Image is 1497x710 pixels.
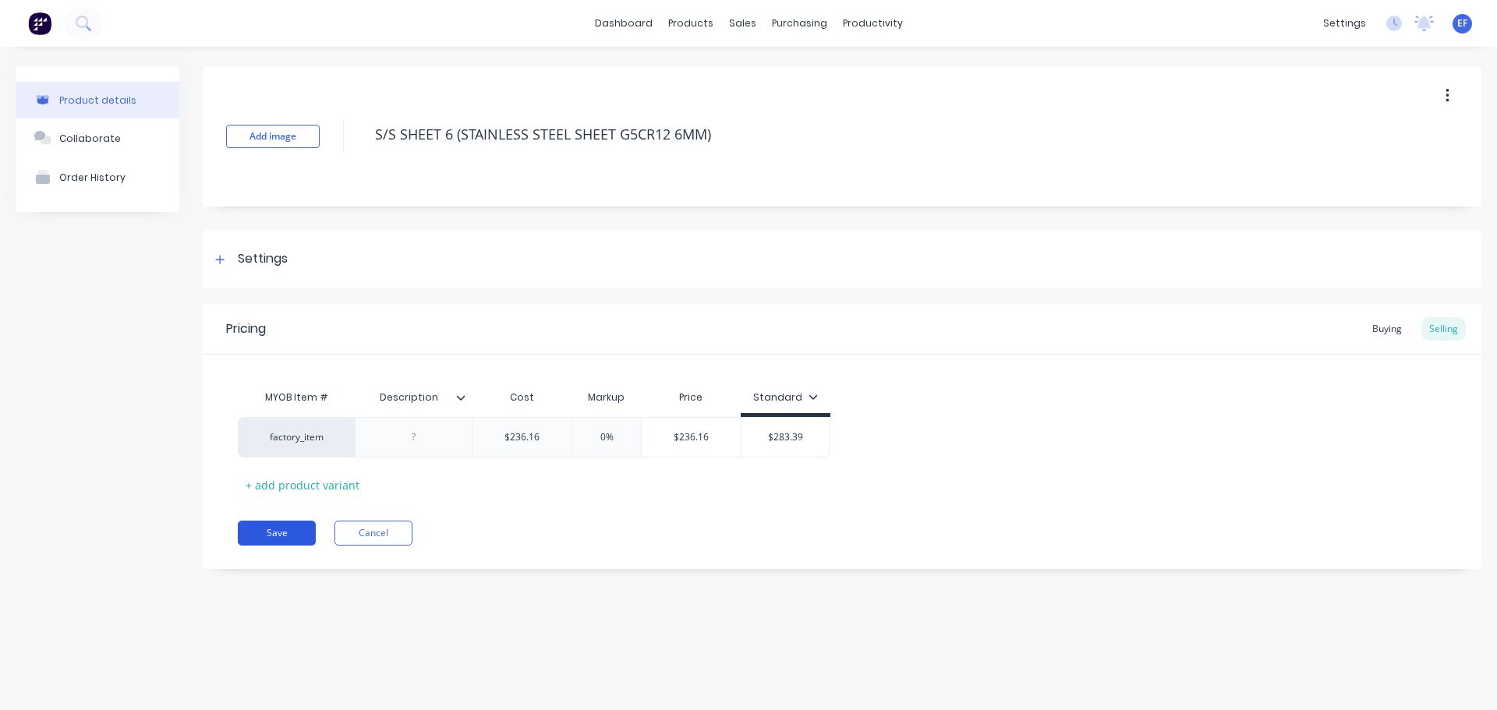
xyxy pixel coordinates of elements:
button: Product details [16,82,179,118]
div: Description [355,378,462,417]
div: products [660,12,721,35]
div: Price [641,382,741,413]
div: Settings [238,249,288,269]
div: Buying [1364,317,1410,341]
div: productivity [835,12,911,35]
button: Collaborate [16,118,179,157]
div: MYOB Item # [238,382,355,413]
img: Factory [28,12,51,35]
div: $283.39 [741,418,830,457]
div: Pricing [226,320,266,338]
div: settings [1315,12,1374,35]
button: Order History [16,157,179,196]
div: $236.16 [472,418,572,457]
div: + add product variant [238,473,367,497]
button: Cancel [334,521,412,546]
div: sales [721,12,764,35]
button: Save [238,521,316,546]
div: 0% [568,418,646,457]
div: Cost [472,382,572,413]
div: Collaborate [59,132,121,144]
div: Product details [59,94,136,106]
textarea: S/S SHEET 6 (STAINLESS STEEL SHEET G5CR12 6MM) [367,116,1353,153]
button: Add image [226,125,320,148]
span: EF [1457,16,1467,30]
div: $236.16 [642,418,741,457]
div: Order History [59,171,126,183]
a: dashboard [587,12,660,35]
div: Selling [1421,317,1466,341]
div: Description [355,382,472,413]
div: factory_item [253,430,339,444]
div: factory_item$236.160%$236.16$283.39 [238,417,830,457]
div: Standard [753,390,818,404]
div: Markup [572,382,641,413]
div: purchasing [764,12,835,35]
